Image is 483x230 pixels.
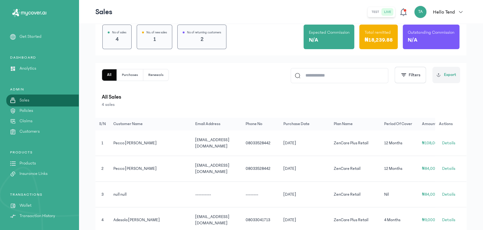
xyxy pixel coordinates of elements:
[110,156,191,182] td: Pecco [PERSON_NAME]
[101,141,103,145] span: 1
[280,130,330,156] td: [DATE]
[242,118,280,130] th: Phone no
[380,130,418,156] td: 12 Months
[422,218,435,222] span: ₦9,000
[242,130,280,156] td: 08033528442
[435,118,466,130] th: Actions
[309,29,349,36] p: Expected Commission
[187,30,221,35] p: No of returning customers
[380,181,418,207] td: Nil
[191,181,242,207] td: ----------
[433,8,455,16] p: Hello Tend
[280,118,330,130] th: Purchase date
[101,192,104,197] span: 3
[330,130,380,156] td: ZenCare Plus Retail
[183,35,221,44] p: 2
[418,118,459,130] th: Amount paid
[110,130,191,156] td: Pecco [PERSON_NAME]
[439,164,458,174] button: Details
[101,218,104,222] span: 4
[280,181,330,207] td: [DATE]
[408,36,418,44] p: N/A
[20,160,36,167] p: Products
[20,213,55,219] p: Transaction History
[442,217,455,223] span: Details
[439,215,458,225] button: Details
[309,36,318,44] p: N/A
[143,69,168,81] button: Renewals
[414,6,466,18] button: TAHello Tend
[20,118,32,124] p: Claims
[146,30,167,35] p: No. of new sales
[432,67,460,83] button: Export
[191,118,242,130] th: Email address
[380,156,418,182] td: 12 Months
[414,6,427,18] div: TA
[382,8,394,16] button: live
[191,130,242,156] td: [EMAIL_ADDRESS][DOMAIN_NAME]
[364,36,393,44] p: ₦18,239.88
[20,128,40,135] p: Customers
[20,97,29,104] p: Sales
[95,7,112,17] p: Sales
[110,181,191,207] td: null null
[20,202,31,209] p: Wallet
[330,118,380,130] th: Plan name
[439,138,458,148] button: Details
[95,118,110,130] th: S/N
[242,156,280,182] td: 08033528442
[380,118,418,130] th: Period of cover
[102,101,460,108] p: 4 sales
[442,165,455,172] span: Details
[422,192,438,197] span: ₦84,000
[191,156,242,182] td: [EMAIL_ADDRESS][DOMAIN_NAME]
[117,69,143,81] button: Purchases
[108,35,126,44] p: 4
[142,35,167,44] p: 1
[444,72,456,78] span: Export
[242,181,280,207] td: --------
[330,181,380,207] td: ZenCare Retail
[442,191,455,198] span: Details
[20,107,33,114] p: Policies
[364,29,390,36] p: Total remitted
[422,166,438,171] span: ₦84,000
[369,8,382,16] button: test
[280,156,330,182] td: [DATE]
[20,33,42,40] p: Get Started
[102,69,117,81] button: All
[422,141,440,145] span: ₦108,000
[408,29,454,36] p: Outstanding Commission
[20,170,48,177] p: Insurance Links
[330,156,380,182] td: ZenCare Retail
[112,30,126,35] p: No of sales
[442,140,455,146] span: Details
[110,118,191,130] th: Customer Name
[101,166,104,171] span: 2
[20,65,36,72] p: Analytics
[439,189,458,199] button: Details
[395,67,426,83] button: Filters
[102,93,460,101] p: All Sales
